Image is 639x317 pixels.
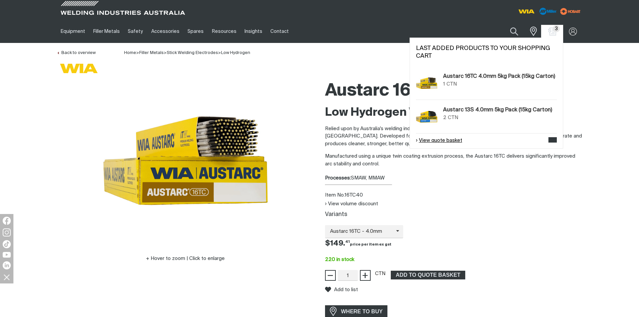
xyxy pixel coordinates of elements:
[183,20,208,43] a: Spares
[124,20,147,43] a: Safety
[1,271,12,283] img: hide socials
[3,261,11,269] img: LinkedIn
[325,105,583,120] h2: Low Hydrogen Welding Electrode
[3,240,11,248] img: TikTok
[448,114,458,122] div: CTN
[325,153,583,168] p: Manufactured using a unique twin coating extrusion process, the Austarc 16TC delivers significant...
[167,51,218,55] a: Stick Welding Electrodes
[320,238,588,249] div: Price
[136,51,139,55] span: >
[139,51,164,55] a: Filler Metals
[327,270,333,281] span: −
[89,20,124,43] a: Filler Metals
[102,77,269,245] img: Austarc 16TC
[362,270,368,281] span: +
[57,51,96,55] a: Back to overview
[416,72,437,94] img: Austarc 16TC 4.0mm 5kg Pack (15kg Carton)
[547,28,557,36] a: Shopping cart (3 product(s))
[416,106,437,127] img: Austarc 13S 4.0mm 5kg Pack (15kg Carton)
[241,20,266,43] a: Insights
[325,175,351,180] strong: Processes:
[416,137,462,145] a: View quote basket
[375,270,385,278] div: CTN
[443,82,445,87] span: 1
[391,271,465,279] button: Add Austarc 16TC 4.0mm 5kg Pack (15kg Carton) to the shopping cart
[325,228,396,235] span: Austarc 16TC - 4.0mm
[443,115,446,120] span: 2
[416,45,557,60] h2: Last added products to your shopping cart
[325,174,583,182] div: SMAW, MMAW
[325,257,354,262] span: 220 in stock
[558,6,583,16] img: miller
[325,125,583,148] p: Relied upon by Australia's welding industry, the Austarc 16TC is the preferred electrode in [GEOG...
[325,192,583,199] div: Item No. 16TC40
[553,25,560,32] span: 3
[3,252,11,258] img: YouTube
[124,51,136,55] span: Home
[443,106,552,114] a: Austarc 13S 4.0mm 5kg Pack (15kg Carton)
[147,20,183,43] a: Accessories
[124,50,136,55] a: Home
[57,20,89,43] a: Equipment
[325,286,358,293] button: Add to list
[337,306,387,317] span: WHERE TO BUY
[446,81,457,88] div: CTN
[443,72,555,81] a: Austarc 16TC 4.0mm 5kg Pack (15kg Carton)
[325,240,391,247] span: $149.
[325,212,347,217] label: Variants
[218,51,221,55] span: >
[208,20,240,43] a: Resources
[3,228,11,236] img: Instagram
[3,217,11,225] img: Facebook
[164,51,167,55] span: >
[345,240,350,244] sup: 41
[325,201,378,207] button: View volume discount
[221,51,250,55] a: Low Hydrogen
[503,23,526,39] button: Search products
[142,255,229,263] button: Hover to zoom | Click to enlarge
[266,20,293,43] a: Contact
[334,287,358,293] span: Add to list
[494,23,526,39] input: Product name or item number...
[391,271,465,279] span: ADD TO QUOTE BASKET
[325,80,583,102] h1: Austarc 16TC
[57,20,451,43] nav: Main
